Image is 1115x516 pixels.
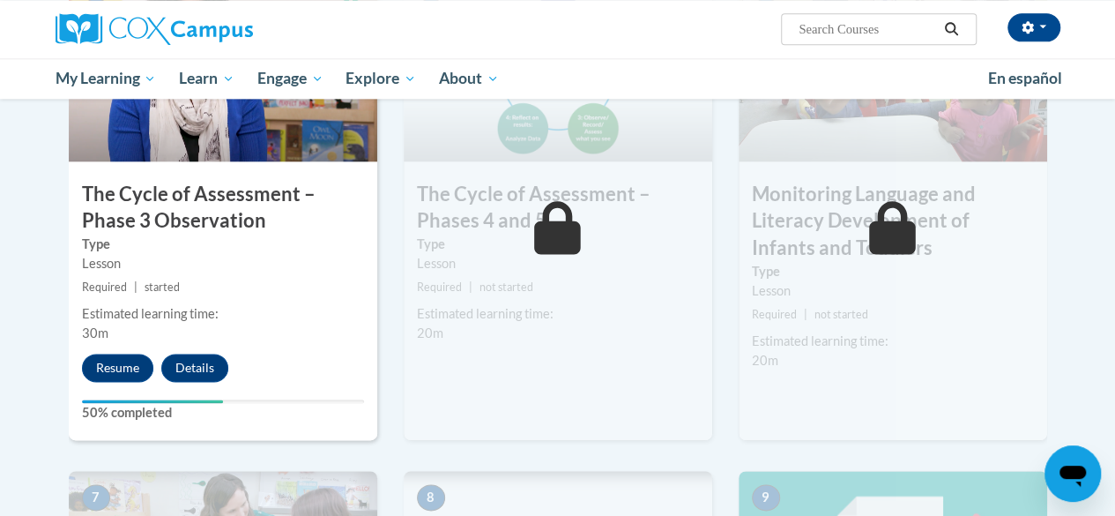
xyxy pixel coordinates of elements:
a: Learn [167,58,246,99]
a: Engage [246,58,335,99]
h3: The Cycle of Assessment – Phases 4 and 5 [404,181,712,236]
a: En español [977,60,1074,97]
span: About [439,68,499,89]
h3: The Cycle of Assessment – Phase 3 Observation [69,181,377,236]
span: Required [417,280,462,294]
span: Explore [346,68,416,89]
span: | [134,280,138,294]
a: My Learning [44,58,168,99]
a: Explore [334,58,427,99]
span: | [804,308,807,321]
div: Main menu [42,58,1074,99]
span: 8 [417,484,445,511]
span: 7 [82,484,110,511]
span: Engage [257,68,323,89]
div: Estimated learning time: [417,304,699,324]
div: Lesson [417,254,699,273]
label: Type [82,235,364,254]
button: Details [161,354,228,382]
label: Type [417,235,699,254]
label: 50% completed [82,403,364,423]
label: Type [752,262,1034,281]
div: Your progress [82,400,223,403]
span: Required [752,308,797,321]
span: not started [814,308,868,321]
a: About [427,58,510,99]
span: 30m [82,325,108,340]
span: 20m [752,353,778,368]
span: Learn [179,68,234,89]
span: Required [82,280,127,294]
button: Search [938,19,964,40]
span: started [145,280,180,294]
span: not started [479,280,533,294]
span: 9 [752,484,780,511]
input: Search Courses [797,19,938,40]
a: Cox Campus [56,13,373,45]
h3: Monitoring Language and Literacy Development of Infants and Toddlers [739,181,1047,262]
span: | [469,280,472,294]
span: My Learning [55,68,156,89]
img: Cox Campus [56,13,253,45]
span: En español [988,69,1062,87]
div: Lesson [752,281,1034,301]
div: Estimated learning time: [82,304,364,324]
button: Account Settings [1007,13,1060,41]
iframe: Button to launch messaging window [1044,445,1101,502]
span: 20m [417,325,443,340]
div: Estimated learning time: [752,332,1034,351]
button: Resume [82,354,153,382]
div: Lesson [82,254,364,273]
